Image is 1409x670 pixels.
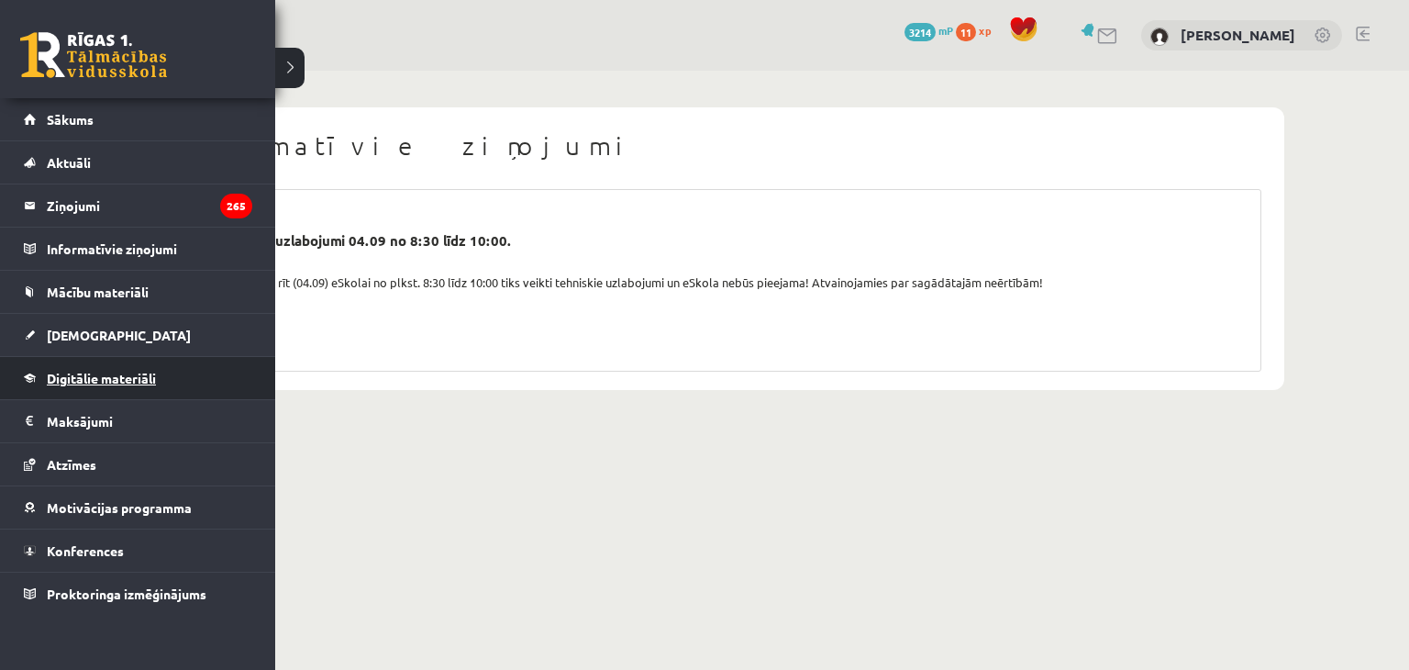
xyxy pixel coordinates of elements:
[47,499,192,516] span: Motivācijas programma
[47,284,149,300] span: Mācību materiāli
[938,23,953,38] span: mP
[143,213,1251,231] div: [DATE] 14:59:21
[904,23,936,41] span: 3214
[1150,28,1169,46] img: Karīna Caune
[143,274,1251,292] div: Sveiki! Informējam, ka rīt (04.09) eSkolai no plkst. 8:30 līdz 10:00 tiks veikti tehniskie uzlabo...
[24,400,252,442] a: Maksājumi
[47,456,96,473] span: Atzīmes
[24,530,252,572] a: Konferences
[956,23,976,41] span: 11
[24,271,252,313] a: Mācību materiāli
[24,357,252,399] a: Digitālie materiāli
[24,443,252,486] a: Atzīmes
[47,228,252,270] legend: Informatīvie ziņojumi
[24,98,252,140] a: Sākums
[24,141,252,184] a: Aktuāli
[47,111,94,128] span: Sākums
[47,370,156,386] span: Digitālie materiāli
[157,230,1237,251] div: eSkolas tehniskie uzlabojumi 04.09 no 8:30 līdz 10:00.
[220,194,252,218] i: 265
[956,23,1000,38] a: 11 xp
[47,184,252,227] legend: Ziņojumi
[24,228,252,270] a: Informatīvie ziņojumi
[47,400,252,442] legend: Maksājumi
[47,154,91,171] span: Aktuāli
[1181,26,1295,44] a: [PERSON_NAME]
[47,327,191,343] span: [DEMOGRAPHIC_DATA]
[24,486,252,529] a: Motivācijas programma
[24,573,252,615] a: Proktoringa izmēģinājums
[133,130,1261,162] h1: Informatīvie ziņojumi
[20,32,167,78] a: Rīgas 1. Tālmācības vidusskola
[24,184,252,227] a: Ziņojumi265
[47,542,124,559] span: Konferences
[979,23,991,38] span: xp
[47,586,206,602] span: Proktoringa izmēģinājums
[24,314,252,356] a: [DEMOGRAPHIC_DATA]
[904,23,953,38] a: 3214 mP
